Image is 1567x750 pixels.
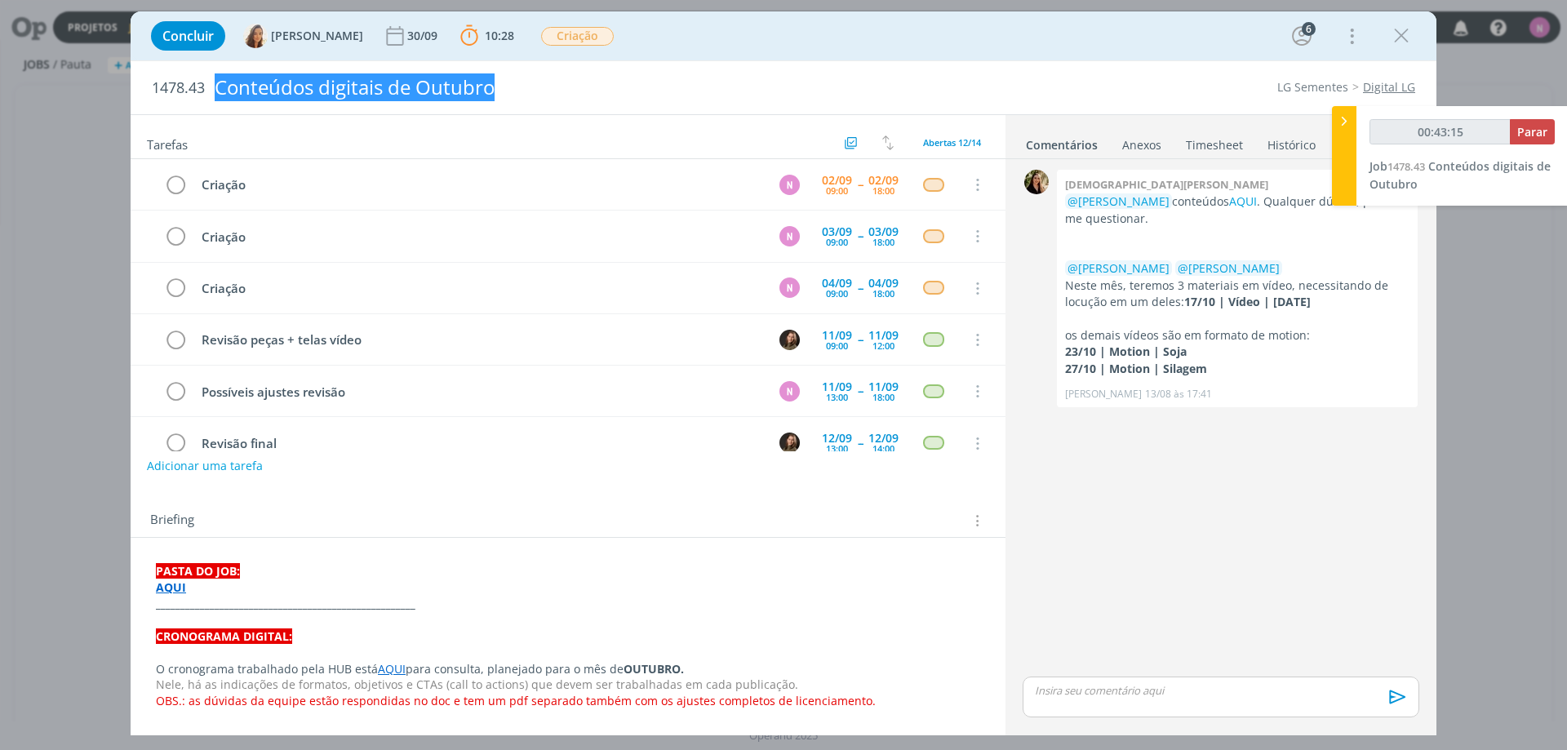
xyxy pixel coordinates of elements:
[156,579,186,595] a: AQUI
[1185,130,1244,153] a: Timesheet
[243,24,363,48] button: V[PERSON_NAME]
[1369,158,1551,192] a: Job1478.43Conteúdos digitais de Outubro
[872,186,894,195] div: 18:00
[923,136,981,149] span: Abertas 12/14
[868,277,899,289] div: 04/09
[156,628,292,644] strong: CRONOGRAMA DIGITAL:
[194,175,764,195] div: Criação
[208,68,882,108] div: Conteúdos digitais de Outubro
[1025,130,1099,153] a: Comentários
[1065,193,1409,227] p: conteúdos . Qualquer dúvida, pode me questionar.
[826,237,848,246] div: 09:00
[1267,130,1316,153] a: Histórico
[858,230,863,242] span: --
[1229,193,1257,209] a: AQUI
[1068,193,1170,209] span: @[PERSON_NAME]
[826,393,848,402] div: 13:00
[822,433,852,444] div: 12/09
[1065,277,1409,311] p: Neste mês, teremos 3 materiais em vídeo, necessitando de locução em um deles:
[777,172,801,197] button: N
[541,27,614,46] span: Criação
[156,693,876,708] span: OBS.: as dúvidas da equipe estão respondidas no doc e tem um pdf separado também com os ajustes c...
[407,30,441,42] div: 30/09
[1369,158,1551,192] span: Conteúdos digitais de Outubro
[872,444,894,453] div: 14:00
[1277,79,1348,95] a: LG Sementes
[822,330,852,341] div: 11/09
[1145,387,1212,402] span: 13/08 às 17:41
[822,381,852,393] div: 11/09
[1184,294,1311,309] strong: 17/10 | Vídeo | [DATE]
[779,226,800,246] div: N
[1065,387,1142,402] p: [PERSON_NAME]
[872,393,894,402] div: 18:00
[540,26,615,47] button: Criação
[1065,361,1207,376] strong: 27/10 | Motion | Silagem
[826,289,848,298] div: 09:00
[826,444,848,453] div: 13:00
[822,226,852,237] div: 03/09
[194,330,764,350] div: Revisão peças + telas vídeo
[1068,260,1170,276] span: @[PERSON_NAME]
[1363,79,1415,95] a: Digital LG
[1178,260,1280,276] span: @[PERSON_NAME]
[868,433,899,444] div: 12/09
[868,330,899,341] div: 11/09
[156,596,415,611] strong: _____________________________________________________
[777,276,801,300] button: N
[858,282,863,294] span: --
[822,277,852,289] div: 04/09
[146,451,264,481] button: Adicionar uma tarefa
[1302,22,1316,36] div: 6
[858,334,863,345] span: --
[271,30,363,42] span: [PERSON_NAME]
[194,382,764,402] div: Possíveis ajustes revisão
[150,510,194,531] span: Briefing
[872,289,894,298] div: 18:00
[1065,344,1187,359] strong: 23/10 | Motion | Soja
[868,226,899,237] div: 03/09
[485,28,514,43] span: 10:28
[872,237,894,246] div: 18:00
[777,431,801,455] button: J
[822,175,852,186] div: 02/09
[131,11,1436,735] div: dialog
[1024,170,1049,194] img: C
[1517,124,1547,140] span: Parar
[858,437,863,449] span: --
[243,24,268,48] img: V
[779,330,800,350] img: J
[779,277,800,298] div: N
[777,224,801,248] button: N
[1122,137,1161,153] div: Anexos
[779,381,800,402] div: N
[156,677,798,692] span: Nele, há as indicações de formatos, objetivos e CTAs (call to actions) que devem ser trabalhadas ...
[826,186,848,195] div: 09:00
[456,23,518,49] button: 10:28
[777,379,801,403] button: N
[872,341,894,350] div: 12:00
[826,341,848,350] div: 09:00
[194,227,764,247] div: Criação
[151,21,225,51] button: Concluir
[779,433,800,453] img: J
[777,327,801,352] button: J
[156,563,240,579] strong: PASTA DO JOB:
[378,661,406,677] a: AQUI
[1065,177,1268,192] b: [DEMOGRAPHIC_DATA][PERSON_NAME]
[882,135,894,150] img: arrow-down-up.svg
[147,133,188,153] span: Tarefas
[868,381,899,393] div: 11/09
[1065,327,1409,344] p: os demais vídeos são em formato de motion:
[858,179,863,190] span: --
[779,175,800,195] div: N
[194,278,764,299] div: Criação
[152,79,205,97] span: 1478.43
[156,661,980,677] p: O cronograma trabalhado pela HUB está para consulta, planejado para o mês de
[194,433,764,454] div: Revisão final
[858,385,863,397] span: --
[1510,119,1555,144] button: Parar
[162,29,214,42] span: Concluir
[1387,159,1425,174] span: 1478.43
